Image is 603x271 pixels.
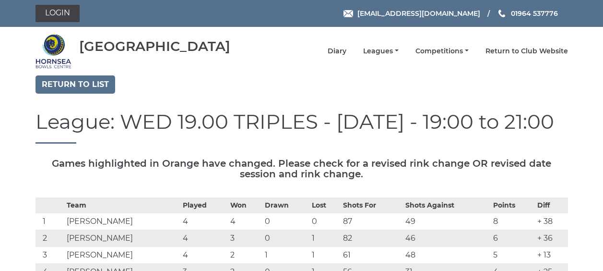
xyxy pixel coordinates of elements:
[491,247,535,264] td: 5
[535,247,568,264] td: + 13
[228,198,262,213] th: Won
[228,247,262,264] td: 2
[309,198,341,213] th: Lost
[491,198,535,213] th: Points
[35,111,568,144] h1: League: WED 19.00 TRIPLES - [DATE] - 19:00 to 21:00
[35,213,65,230] td: 1
[64,213,180,230] td: [PERSON_NAME]
[498,10,505,17] img: Phone us
[309,213,341,230] td: 0
[341,198,402,213] th: Shots For
[403,247,491,264] td: 48
[415,47,469,56] a: Competitions
[35,230,65,247] td: 2
[497,8,558,19] a: Phone us 01964 537776
[228,230,262,247] td: 3
[262,247,309,264] td: 1
[180,213,227,230] td: 4
[180,198,227,213] th: Played
[403,213,491,230] td: 49
[64,230,180,247] td: [PERSON_NAME]
[341,230,402,247] td: 82
[341,213,402,230] td: 87
[79,39,230,54] div: [GEOGRAPHIC_DATA]
[535,230,568,247] td: + 36
[511,9,558,18] span: 01964 537776
[228,213,262,230] td: 4
[262,198,309,213] th: Drawn
[363,47,399,56] a: Leagues
[403,230,491,247] td: 46
[35,75,115,94] a: Return to list
[343,8,480,19] a: Email [EMAIL_ADDRESS][DOMAIN_NAME]
[35,247,65,264] td: 3
[491,213,535,230] td: 8
[180,247,227,264] td: 4
[262,230,309,247] td: 0
[180,230,227,247] td: 4
[64,198,180,213] th: Team
[485,47,568,56] a: Return to Club Website
[535,213,568,230] td: + 38
[343,10,353,17] img: Email
[309,230,341,247] td: 1
[357,9,480,18] span: [EMAIL_ADDRESS][DOMAIN_NAME]
[35,158,568,179] h5: Games highlighted in Orange have changed. Please check for a revised rink change OR revised date ...
[262,213,309,230] td: 0
[403,198,491,213] th: Shots Against
[35,5,80,22] a: Login
[64,247,180,264] td: [PERSON_NAME]
[341,247,402,264] td: 61
[35,33,71,69] img: Hornsea Bowls Centre
[535,198,568,213] th: Diff
[309,247,341,264] td: 1
[328,47,346,56] a: Diary
[491,230,535,247] td: 6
